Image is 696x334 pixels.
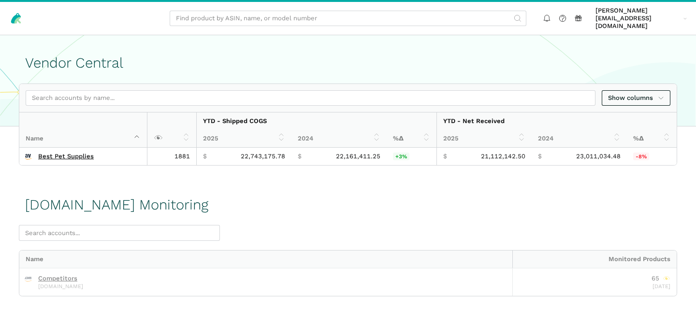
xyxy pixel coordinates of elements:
strong: YTD - Shipped COGS [203,117,267,125]
span: [DOMAIN_NAME] [38,284,83,289]
span: $ [538,153,542,160]
span: 22,743,175.78 [241,153,285,160]
th: %Δ: activate to sort column ascending [387,130,436,147]
td: 2.63% [387,148,436,165]
th: Name : activate to sort column descending [19,112,147,147]
div: Name [19,250,512,268]
td: 1881 [147,148,196,165]
th: 2025: activate to sort column ascending [436,130,532,147]
th: 2024: activate to sort column ascending [532,130,627,147]
span: +3% [393,153,409,160]
h1: Vendor Central [25,55,671,71]
div: 65 [652,275,670,282]
span: 21,112,142.50 [481,153,525,160]
input: Find product by ASIN, name, or model number [170,11,526,27]
input: Search accounts by name... [26,90,595,106]
th: 2025: activate to sort column ascending [196,130,291,147]
th: : activate to sort column ascending [147,112,196,147]
th: 2024: activate to sort column ascending [291,130,387,147]
a: Competitors [38,275,77,282]
input: Search accounts... [19,225,220,241]
div: Monitored Products [512,250,677,268]
a: Best Pet Supplies [38,153,94,160]
span: 23,011,034.48 [576,153,621,160]
span: $ [203,153,207,160]
td: -8.25% [627,148,677,165]
span: [DATE] [652,283,670,290]
strong: YTD - Net Received [443,117,505,125]
span: $ [443,153,447,160]
span: 22,161,411.25 [336,153,380,160]
span: -8% [633,153,649,160]
span: Show columns [608,93,664,103]
a: Show columns [602,90,670,106]
th: %Δ: activate to sort column ascending [627,130,677,147]
h1: [DOMAIN_NAME] Monitoring [25,197,208,213]
a: [PERSON_NAME][EMAIL_ADDRESS][DOMAIN_NAME] [593,5,690,32]
span: $ [298,153,302,160]
span: [PERSON_NAME][EMAIL_ADDRESS][DOMAIN_NAME] [595,7,680,30]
